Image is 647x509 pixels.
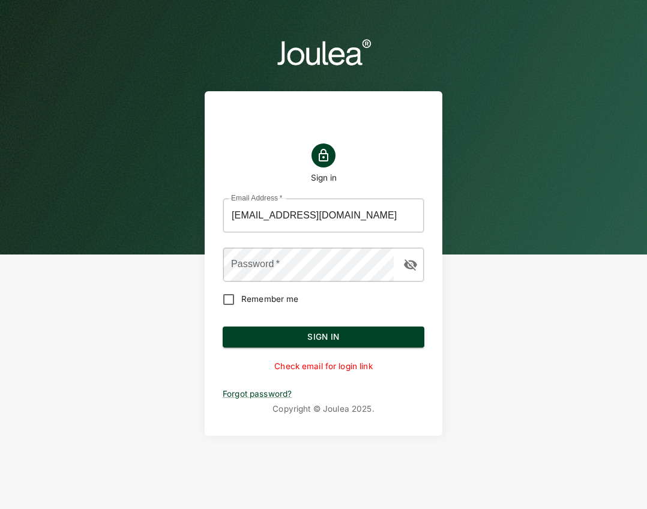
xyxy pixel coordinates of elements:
[223,403,424,415] p: Copyright © Joulea 2025 .
[275,36,372,67] img: logo
[241,293,298,305] span: Remember me
[223,360,424,372] p: Check email for login link
[223,389,292,399] a: Forgot password?
[223,327,424,348] button: Sign In
[231,193,282,203] label: Email Address
[311,172,337,183] h1: Sign in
